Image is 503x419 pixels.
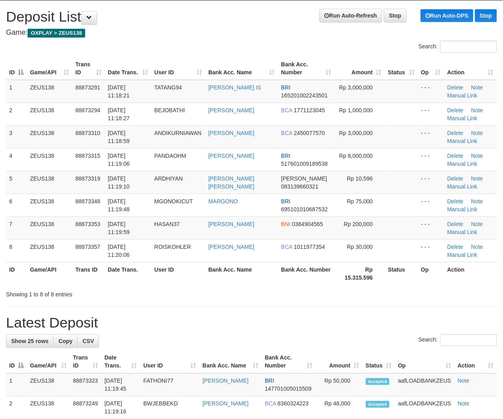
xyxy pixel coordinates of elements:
th: Trans ID [72,262,105,285]
label: Search: [419,334,497,346]
span: Rp 3,000,000 [339,84,373,91]
a: [PERSON_NAME] [208,244,254,250]
td: 1 [6,373,27,397]
span: BCA [281,244,292,250]
th: Op [418,262,444,285]
a: Manual Link [447,183,478,190]
td: ZEUS138 [27,194,72,216]
th: User ID [151,262,205,285]
span: HASAN37 [154,221,180,227]
span: [DATE] 11:18:27 [108,107,130,121]
a: [PERSON_NAME] [PERSON_NAME] [208,175,254,190]
th: Action [444,262,497,285]
h1: Deposit List [6,9,497,25]
th: Status: activate to sort column ascending [363,351,395,373]
th: User ID: activate to sort column ascending [140,351,200,373]
th: Date Trans.: activate to sort column ascending [101,351,140,373]
td: aafLOADBANKZEUS [395,373,455,397]
th: Amount: activate to sort column ascending [316,351,363,373]
span: MGONOKICUT [154,198,193,205]
span: [DATE] 11:19:10 [108,175,130,190]
span: Copy 695101010687532 to clipboard [281,206,328,212]
span: [DATE] 11:19:06 [108,153,130,167]
span: BCA [281,130,292,136]
td: ZEUS138 [27,171,72,194]
td: - - - [418,239,444,262]
td: - - - [418,103,444,125]
a: Note [471,84,483,91]
a: Delete [447,130,463,136]
span: Copy 2450077570 to clipboard [294,130,325,136]
td: - - - [418,194,444,216]
span: ARDHIYAN [154,175,183,182]
td: ZEUS138 [27,216,72,239]
td: - - - [418,148,444,171]
span: CSV [82,338,94,344]
span: BEJOBATHI [154,107,185,113]
span: 88873357 [76,244,100,250]
a: Delete [447,153,463,159]
th: Op: activate to sort column ascending [395,351,455,373]
td: ZEUS138 [27,80,72,103]
span: [DATE] 11:18:21 [108,84,130,99]
span: Accepted [366,378,390,385]
span: Rp 3,000,000 [339,130,373,136]
span: 88873348 [76,198,100,205]
a: Copy [53,334,78,348]
span: Copy 147701005015509 to clipboard [265,386,312,392]
a: Manual Link [447,252,478,258]
span: 88873319 [76,175,100,182]
span: Copy 1771123045 to clipboard [294,107,325,113]
a: Note [471,198,483,205]
h4: Game: [6,29,497,37]
td: ZEUS138 [27,239,72,262]
td: 88873323 [70,373,102,397]
h1: Latest Deposit [6,315,497,331]
span: PANDAOHM [154,153,186,159]
span: Copy 517601009189538 to clipboard [281,161,328,167]
a: Delete [447,198,463,205]
a: Delete [447,221,463,227]
span: BRI [281,198,290,205]
span: Rp 1,000,000 [339,107,373,113]
span: ROISKOHLER [154,244,191,250]
td: 1 [6,80,27,103]
span: Copy 083139660321 to clipboard [281,183,318,190]
th: Trans ID: activate to sort column ascending [70,351,102,373]
td: - - - [418,80,444,103]
td: [DATE] 11:19:45 [101,373,140,397]
span: TATANG94 [154,84,182,91]
a: Note [471,244,483,250]
th: Game/API [27,262,72,285]
th: Status [385,262,418,285]
span: BRI [281,153,290,159]
span: OXPLAY > ZEUS138 [28,29,85,38]
td: ZEUS138 [27,148,72,171]
span: BRI [265,378,274,384]
span: 88873310 [76,130,100,136]
span: BNI [281,221,290,227]
th: Date Trans. [105,262,151,285]
span: [DATE] 11:19:59 [108,221,130,235]
a: [PERSON_NAME] [208,221,254,227]
span: [DATE] 11:18:59 [108,130,130,144]
th: Op: activate to sort column ascending [418,57,444,80]
th: Amount: activate to sort column ascending [334,57,385,80]
a: [PERSON_NAME] [208,153,254,159]
td: - - - [418,216,444,239]
a: Delete [447,175,463,182]
span: [PERSON_NAME] [281,175,327,182]
a: Delete [447,84,463,91]
span: Copy 165201002243501 to clipboard [281,92,328,99]
td: ZEUS138 [27,103,72,125]
td: 7 [6,216,27,239]
span: [DATE] 11:20:06 [108,244,130,258]
a: Show 25 rows [6,334,54,348]
span: Rp 200,000 [344,221,373,227]
th: Bank Acc. Name [205,262,278,285]
span: Rp 10,596 [347,175,373,182]
th: Bank Acc. Name: activate to sort column ascending [200,351,262,373]
span: Copy 1011977354 to clipboard [294,244,325,250]
a: Delete [447,107,463,113]
th: Game/API: activate to sort column ascending [27,57,72,80]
